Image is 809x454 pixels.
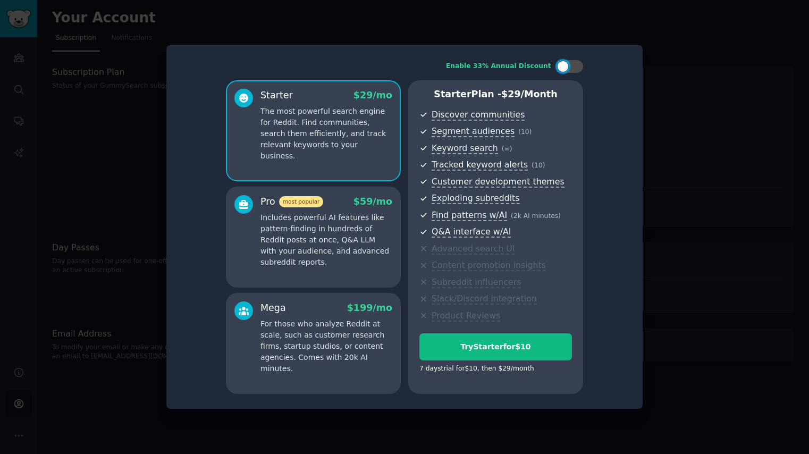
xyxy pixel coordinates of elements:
[432,243,515,255] span: Advanced search UI
[432,310,500,322] span: Product Reviews
[419,364,534,374] div: 7 days trial for $10 , then $ 29 /month
[260,212,392,268] p: Includes powerful AI features like pattern-finding in hundreds of Reddit posts at once, Q&A LLM w...
[279,196,324,207] span: most popular
[446,62,551,71] div: Enable 33% Annual Discount
[432,226,511,238] span: Q&A interface w/AI
[260,195,323,208] div: Pro
[260,318,392,374] p: For those who analyze Reddit at scale, such as customer research firms, startup studios, or conte...
[511,212,561,220] span: ( 2k AI minutes )
[502,145,512,153] span: ( ∞ )
[419,88,572,101] p: Starter Plan -
[518,128,532,136] span: ( 10 )
[432,210,507,221] span: Find patterns w/AI
[432,277,521,288] span: Subreddit influencers
[260,89,293,102] div: Starter
[260,301,286,315] div: Mega
[432,260,546,271] span: Content promotion insights
[432,293,537,305] span: Slack/Discord integration
[353,196,392,207] span: $ 59 /mo
[432,193,519,204] span: Exploding subreddits
[432,110,525,121] span: Discover communities
[419,333,572,360] button: TryStarterfor$10
[532,162,545,169] span: ( 10 )
[260,106,392,162] p: The most powerful search engine for Reddit. Find communities, search them efficiently, and track ...
[347,302,392,313] span: $ 199 /mo
[432,126,515,137] span: Segment audiences
[353,90,392,100] span: $ 29 /mo
[432,143,498,154] span: Keyword search
[420,341,571,352] div: Try Starter for $10
[432,159,528,171] span: Tracked keyword alerts
[432,176,564,188] span: Customer development themes
[501,89,558,99] span: $ 29 /month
